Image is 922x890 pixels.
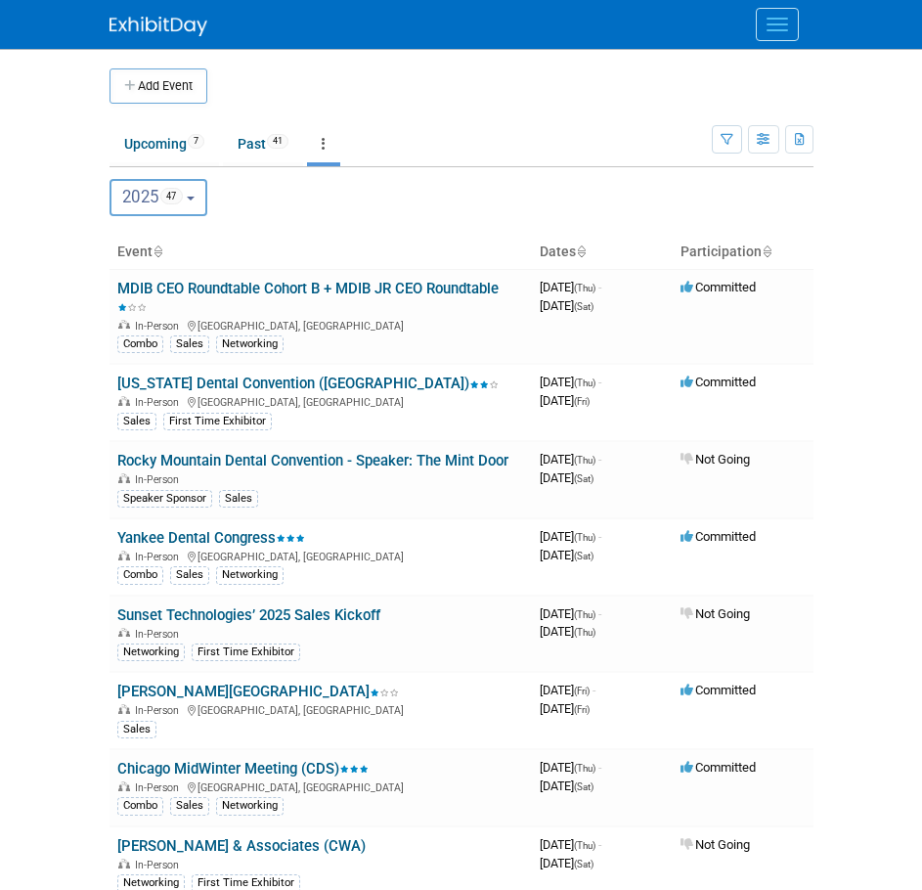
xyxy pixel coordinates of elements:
[118,551,130,560] img: In-Person Event
[540,856,593,870] span: [DATE]
[574,840,595,851] span: (Thu)
[540,529,601,544] span: [DATE]
[117,413,156,430] div: Sales
[117,335,163,353] div: Combo
[574,704,590,715] span: (Fri)
[756,8,799,41] button: Menu
[598,375,601,389] span: -
[574,609,595,620] span: (Thu)
[681,452,750,467] span: Not Going
[598,280,601,294] span: -
[170,566,209,584] div: Sales
[188,134,204,149] span: 7
[117,452,508,469] a: Rocky Mountain Dental Convention - Speaker: The Mint Door
[118,704,130,714] img: In-Person Event
[681,683,756,697] span: Committed
[598,452,601,467] span: -
[540,779,593,793] span: [DATE]
[574,283,595,293] span: (Thu)
[540,624,595,639] span: [DATE]
[135,859,185,871] span: In-Person
[122,187,183,206] span: 2025
[118,396,130,406] img: In-Person Event
[117,529,305,547] a: Yankee Dental Congress
[598,606,601,621] span: -
[110,236,532,269] th: Event
[681,280,756,294] span: Committed
[117,837,366,855] a: [PERSON_NAME] & Associates (CWA)
[110,179,208,216] button: 202547
[110,125,219,162] a: Upcoming7
[153,244,162,259] a: Sort by Event Name
[574,763,595,774] span: (Thu)
[576,244,586,259] a: Sort by Start Date
[574,301,593,312] span: (Sat)
[117,280,499,316] a: MDIB CEO Roundtable Cohort B + MDIB JR CEO Roundtable
[681,760,756,775] span: Committed
[540,837,601,852] span: [DATE]
[117,779,524,794] div: [GEOGRAPHIC_DATA], [GEOGRAPHIC_DATA]
[540,375,601,389] span: [DATE]
[117,490,212,508] div: Speaker Sponsor
[540,280,601,294] span: [DATE]
[574,378,595,388] span: (Thu)
[135,781,185,794] span: In-Person
[170,797,209,815] div: Sales
[540,683,595,697] span: [DATE]
[540,298,593,313] span: [DATE]
[135,551,185,563] span: In-Person
[540,393,590,408] span: [DATE]
[540,452,601,467] span: [DATE]
[574,396,590,407] span: (Fri)
[574,532,595,543] span: (Thu)
[216,566,284,584] div: Networking
[118,781,130,791] img: In-Person Event
[118,473,130,483] img: In-Person Event
[160,188,183,204] span: 47
[598,837,601,852] span: -
[574,686,590,696] span: (Fri)
[223,125,303,162] a: Past41
[593,683,595,697] span: -
[117,548,524,563] div: [GEOGRAPHIC_DATA], [GEOGRAPHIC_DATA]
[135,704,185,717] span: In-Person
[117,375,499,392] a: [US_STATE] Dental Convention ([GEOGRAPHIC_DATA])
[135,396,185,409] span: In-Person
[110,68,207,104] button: Add Event
[681,606,750,621] span: Not Going
[117,317,524,333] div: [GEOGRAPHIC_DATA], [GEOGRAPHIC_DATA]
[574,627,595,638] span: (Thu)
[540,760,601,775] span: [DATE]
[540,606,601,621] span: [DATE]
[118,859,130,868] img: In-Person Event
[170,335,209,353] div: Sales
[135,628,185,641] span: In-Person
[118,628,130,638] img: In-Person Event
[216,797,284,815] div: Networking
[135,320,185,333] span: In-Person
[681,837,750,852] span: Not Going
[118,320,130,330] img: In-Person Event
[540,701,590,716] span: [DATE]
[163,413,272,430] div: First Time Exhibitor
[117,701,524,717] div: [GEOGRAPHIC_DATA], [GEOGRAPHIC_DATA]
[117,393,524,409] div: [GEOGRAPHIC_DATA], [GEOGRAPHIC_DATA]
[117,760,369,778] a: Chicago MidWinter Meeting (CDS)
[117,606,380,624] a: Sunset Technologies’ 2025 Sales Kickoff
[673,236,813,269] th: Participation
[117,797,163,815] div: Combo
[216,335,284,353] div: Networking
[117,644,185,661] div: Networking
[219,490,258,508] div: Sales
[540,470,593,485] span: [DATE]
[598,760,601,775] span: -
[574,859,593,869] span: (Sat)
[681,375,756,389] span: Committed
[574,455,595,466] span: (Thu)
[540,548,593,562] span: [DATE]
[762,244,771,259] a: Sort by Participation Type
[117,683,399,700] a: [PERSON_NAME][GEOGRAPHIC_DATA]
[532,236,673,269] th: Dates
[574,551,593,561] span: (Sat)
[681,529,756,544] span: Committed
